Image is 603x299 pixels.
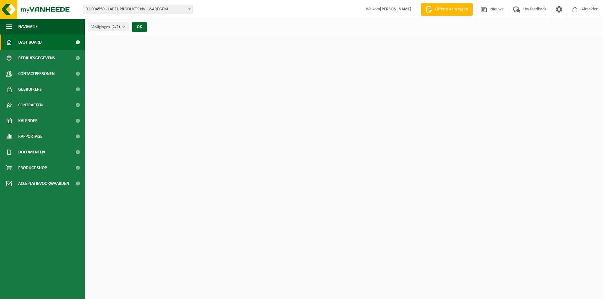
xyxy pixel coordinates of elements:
count: (2/2) [111,25,120,29]
span: Vestigingen [91,22,120,32]
span: Contracten [18,97,43,113]
span: Bedrijfsgegevens [18,50,55,66]
span: 01-004550 - LABEL PRODUCTS NV - WAREGEM [83,5,193,14]
a: Offerte aanvragen [421,3,473,16]
span: Gebruikers [18,82,42,97]
span: Dashboard [18,35,42,50]
span: Contactpersonen [18,66,55,82]
span: Rapportage [18,129,42,144]
strong: [PERSON_NAME] [380,7,411,12]
span: Offerte aanvragen [434,6,470,13]
span: Kalender [18,113,38,129]
span: Acceptatievoorwaarden [18,176,69,191]
span: Navigatie [18,19,38,35]
span: 01-004550 - LABEL PRODUCTS NV - WAREGEM [83,5,193,14]
button: OK [132,22,147,32]
span: Documenten [18,144,45,160]
button: Vestigingen(2/2) [88,22,128,31]
span: Product Shop [18,160,47,176]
